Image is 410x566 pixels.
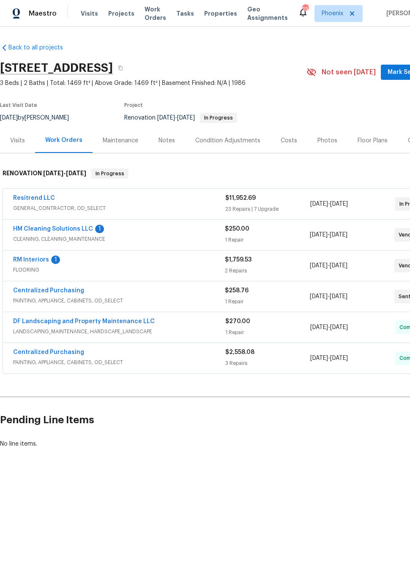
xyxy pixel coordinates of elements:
span: [DATE] [310,294,328,299]
span: Maestro [29,9,57,18]
span: Work Orders [145,5,166,22]
span: Phoenix [322,9,343,18]
span: Not seen [DATE] [322,68,376,76]
span: PAINTING, APPLIANCE, CABINETS, OD_SELECT [13,358,225,367]
span: - [310,200,348,208]
span: $2,558.08 [225,349,254,355]
span: Project [124,103,143,108]
div: 1 Repair [225,297,309,306]
span: Visits [81,9,98,18]
a: Centralized Purchasing [13,349,84,355]
span: Geo Assignments [247,5,288,22]
span: $270.00 [225,318,250,324]
span: [DATE] [330,201,348,207]
div: 1 Repair [225,328,310,337]
span: [DATE] [310,355,328,361]
span: GENERAL_CONTRACTOR, OD_SELECT [13,204,225,212]
div: 23 [302,5,308,14]
a: Resitrend LLC [13,195,55,201]
div: Work Orders [45,136,82,144]
div: Visits [10,136,25,145]
span: - [43,170,86,176]
span: [DATE] [330,355,348,361]
div: Maintenance [103,136,138,145]
div: 23 Repairs | 7 Upgrade [225,205,310,213]
h6: RENOVATION [3,169,86,179]
span: [DATE] [177,115,195,121]
span: [DATE] [330,324,348,330]
div: Photos [317,136,337,145]
a: Centralized Purchasing [13,288,84,294]
span: In Progress [92,169,128,178]
span: Properties [204,9,237,18]
span: - [310,231,347,239]
span: [DATE] [66,170,86,176]
span: - [310,354,348,362]
span: CLEANING, CLEANING_MAINTENANCE [13,235,225,243]
div: Condition Adjustments [195,136,260,145]
span: [DATE] [43,170,63,176]
span: - [157,115,195,121]
span: - [310,323,348,332]
div: 1 Repair [225,236,309,244]
div: 1 [95,225,104,233]
span: [DATE] [157,115,175,121]
span: $1,759.53 [225,257,251,263]
span: PAINTING, APPLIANCE, CABINETS, OD_SELECT [13,297,225,305]
span: - [310,292,347,301]
span: LANDSCAPING_MAINTENANCE, HARDSCAPE_LANDSCAPE [13,327,225,336]
div: Notes [159,136,175,145]
span: $11,952.69 [225,195,256,201]
span: [DATE] [310,324,328,330]
span: FLOORING [13,266,225,274]
a: DF Landscaping and Property Maintenance LLC [13,318,155,324]
div: Costs [281,136,297,145]
span: - [310,261,347,270]
span: Renovation [124,115,237,121]
div: 3 Repairs [225,359,310,367]
span: In Progress [201,115,236,120]
span: [DATE] [330,263,347,269]
span: [DATE] [310,201,328,207]
span: [DATE] [310,263,328,269]
span: Tasks [176,11,194,16]
span: [DATE] [310,232,328,238]
span: [DATE] [330,294,347,299]
span: [DATE] [330,232,347,238]
span: $258.76 [225,288,249,294]
div: 2 Repairs [225,267,309,275]
button: Copy Address [113,60,128,76]
span: Projects [108,9,134,18]
div: Floor Plans [358,136,388,145]
a: RM Interiors [13,257,49,263]
span: $250.00 [225,226,249,232]
a: HM Cleaning Solutions LLC [13,226,93,232]
div: 1 [51,256,60,264]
